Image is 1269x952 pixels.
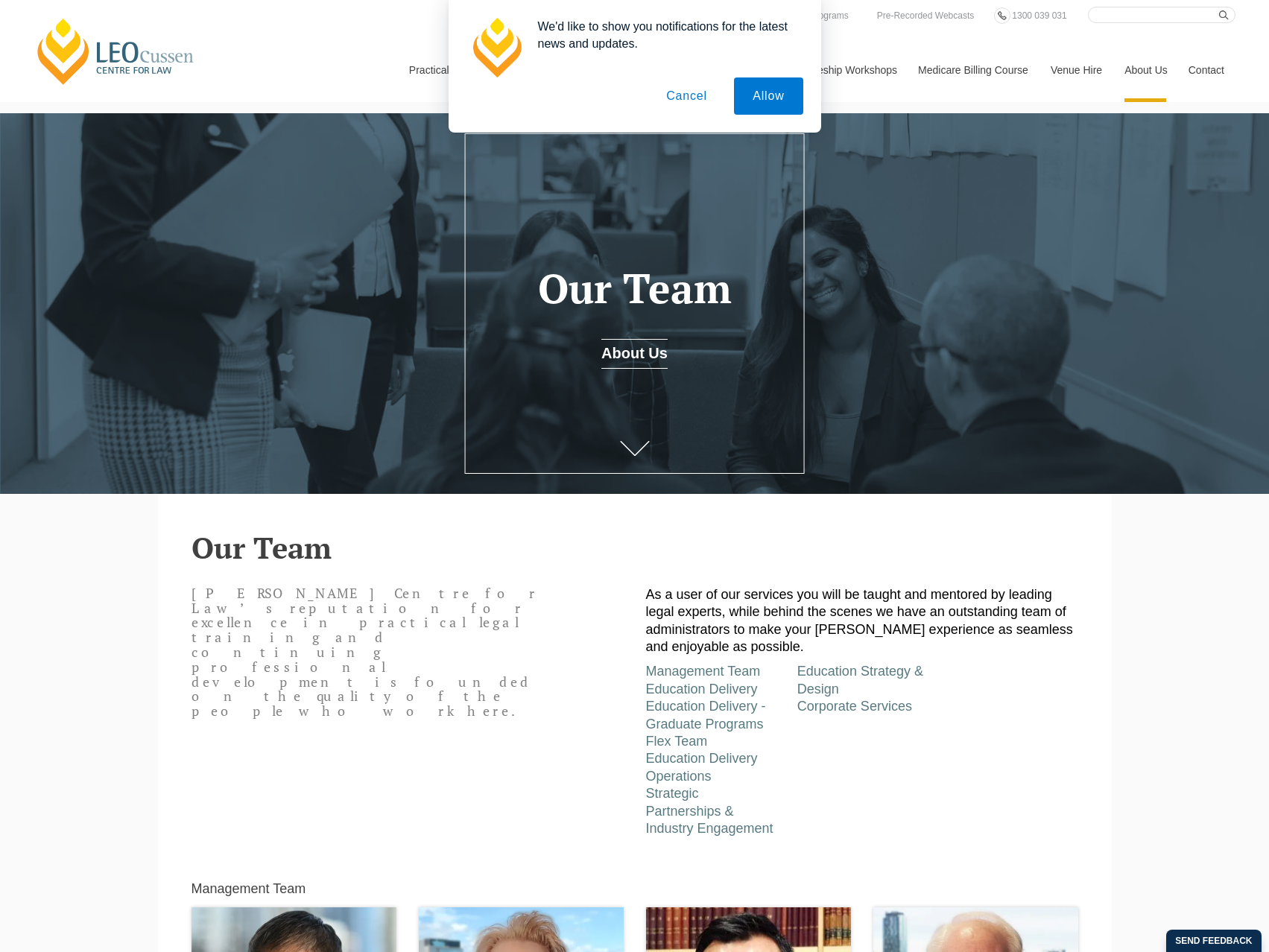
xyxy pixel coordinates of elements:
[192,586,548,719] p: [PERSON_NAME] Centre for Law’s reputation for excellence in practical legal training and continui...
[734,77,803,115] button: Allow
[646,751,758,783] a: Education Delivery Operations
[466,18,526,77] img: notification icon
[646,734,708,749] a: Flex Team
[192,882,306,897] h5: Management Team
[797,664,923,696] a: Education Strategy & Design
[646,699,766,731] a: Education Delivery - Graduate Programs
[482,266,787,311] h1: Our Team
[526,18,803,52] div: We'd like to show you notifications for the latest news and updates.
[192,531,1078,564] h2: Our Team
[646,682,758,696] a: Education Delivery
[646,586,1078,656] p: As a user of our services you will be taught and mentored by leading legal experts, while behind ...
[601,339,668,369] a: About Us
[646,786,773,836] a: Strategic Partnerships & Industry Engagement
[797,699,912,714] a: Corporate Services
[646,664,761,679] a: Management Team
[648,77,726,115] button: Cancel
